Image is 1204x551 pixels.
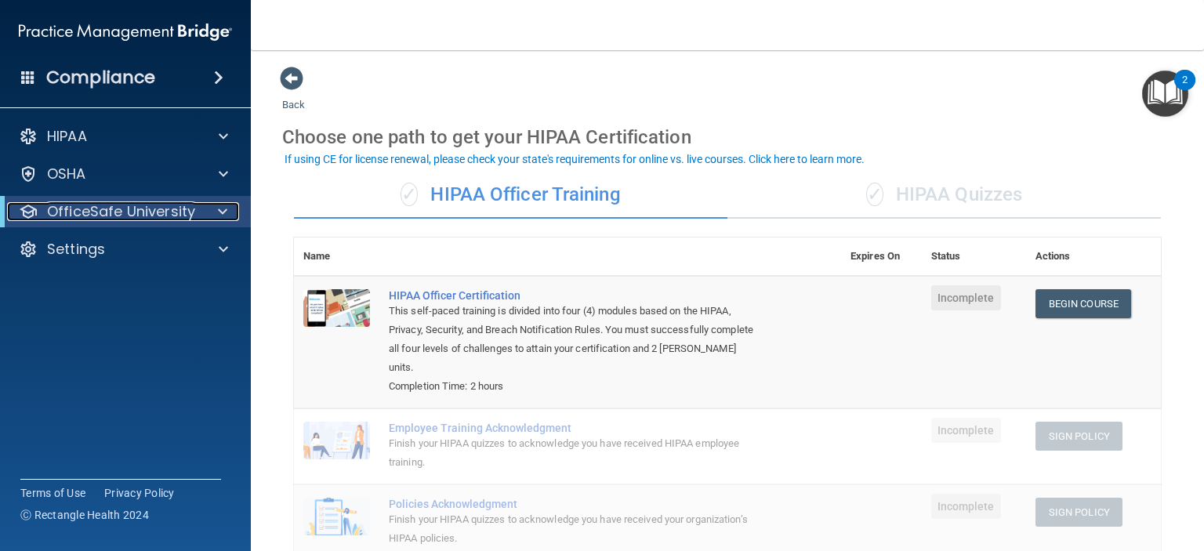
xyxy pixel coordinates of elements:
[389,422,763,434] div: Employee Training Acknowledgment
[1035,422,1122,451] button: Sign Policy
[866,183,883,206] span: ✓
[19,165,228,183] a: OSHA
[47,202,195,221] p: OfficeSafe University
[20,485,85,501] a: Terms of Use
[46,67,155,89] h4: Compliance
[1035,289,1131,318] a: Begin Course
[19,127,228,146] a: HIPAA
[47,240,105,259] p: Settings
[931,494,1001,519] span: Incomplete
[19,202,227,221] a: OfficeSafe University
[1182,80,1188,100] div: 2
[282,114,1173,160] div: Choose one path to get your HIPAA Certification
[282,80,305,111] a: Back
[389,302,763,377] div: This self-paced training is divided into four (4) modules based on the HIPAA, Privacy, Security, ...
[294,237,379,276] th: Name
[47,127,87,146] p: HIPAA
[19,240,228,259] a: Settings
[389,510,763,548] div: Finish your HIPAA quizzes to acknowledge you have received your organization’s HIPAA policies.
[20,507,149,523] span: Ⓒ Rectangle Health 2024
[931,285,1001,310] span: Incomplete
[294,172,727,219] div: HIPAA Officer Training
[1026,237,1161,276] th: Actions
[104,485,175,501] a: Privacy Policy
[401,183,418,206] span: ✓
[389,498,763,510] div: Policies Acknowledgment
[282,151,867,167] button: If using CE for license renewal, please check your state's requirements for online vs. live cours...
[389,289,763,302] a: HIPAA Officer Certification
[1142,71,1188,117] button: Open Resource Center, 2 new notifications
[931,418,1001,443] span: Incomplete
[285,154,865,165] div: If using CE for license renewal, please check your state's requirements for online vs. live cours...
[19,16,232,48] img: PMB logo
[47,165,86,183] p: OSHA
[841,237,922,276] th: Expires On
[934,469,1185,531] iframe: Drift Widget Chat Controller
[389,377,763,396] div: Completion Time: 2 hours
[922,237,1026,276] th: Status
[727,172,1161,219] div: HIPAA Quizzes
[389,434,763,472] div: Finish your HIPAA quizzes to acknowledge you have received HIPAA employee training.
